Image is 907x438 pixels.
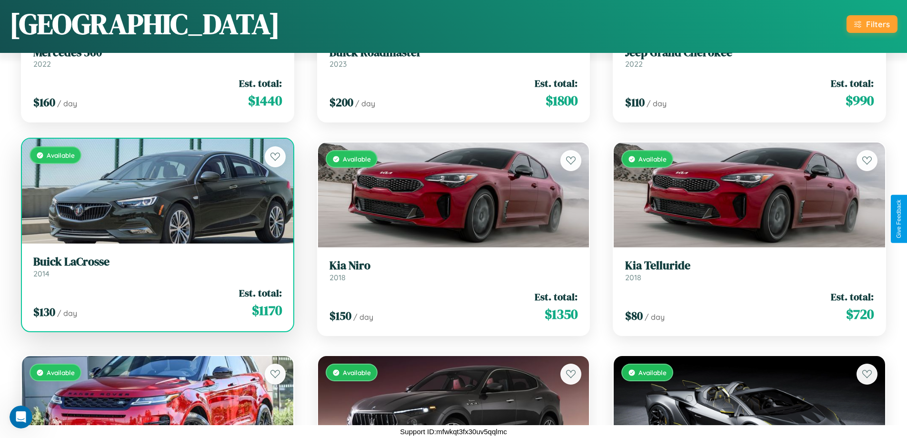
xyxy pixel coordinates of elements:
[57,99,77,108] span: / day
[329,59,347,69] span: 2023
[33,59,51,69] span: 2022
[625,46,874,69] a: Jeep Grand Cherokee2022
[831,76,874,90] span: Est. total:
[847,15,897,33] button: Filters
[625,273,641,282] span: 2018
[329,46,578,69] a: Buick Roadmaster2023
[545,305,578,324] span: $ 1350
[57,308,77,318] span: / day
[625,94,645,110] span: $ 110
[638,155,667,163] span: Available
[248,91,282,110] span: $ 1440
[33,46,282,69] a: Mercedes 5602022
[896,200,902,238] div: Give Feedback
[535,76,578,90] span: Est. total:
[625,259,874,273] h3: Kia Telluride
[33,94,55,110] span: $ 160
[625,308,643,324] span: $ 80
[846,91,874,110] span: $ 990
[239,76,282,90] span: Est. total:
[343,155,371,163] span: Available
[47,151,75,159] span: Available
[252,301,282,320] span: $ 1170
[846,305,874,324] span: $ 720
[33,255,282,269] h3: Buick LaCrosse
[10,406,32,428] iframe: Intercom live chat
[329,273,346,282] span: 2018
[329,259,578,282] a: Kia Niro2018
[355,99,375,108] span: / day
[329,308,351,324] span: $ 150
[329,259,578,273] h3: Kia Niro
[625,259,874,282] a: Kia Telluride2018
[343,368,371,377] span: Available
[10,4,280,43] h1: [GEOGRAPHIC_DATA]
[866,19,890,29] div: Filters
[353,312,373,322] span: / day
[329,94,353,110] span: $ 200
[546,91,578,110] span: $ 1800
[33,304,55,320] span: $ 130
[33,269,50,278] span: 2014
[47,368,75,377] span: Available
[831,290,874,304] span: Est. total:
[33,255,282,278] a: Buick LaCrosse2014
[239,286,282,300] span: Est. total:
[647,99,667,108] span: / day
[535,290,578,304] span: Est. total:
[645,312,665,322] span: / day
[638,368,667,377] span: Available
[400,425,507,438] p: Support ID: mfwkqt3fx30uv5qqlmc
[625,59,643,69] span: 2022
